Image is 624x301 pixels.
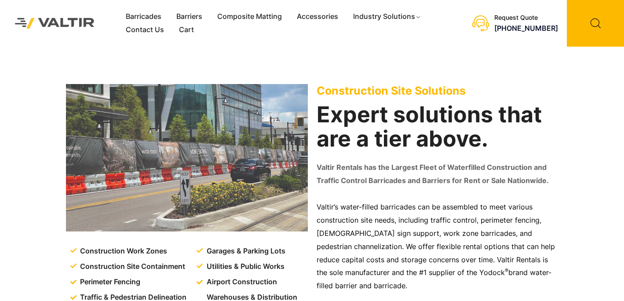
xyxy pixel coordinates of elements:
[78,275,140,289] span: Perimeter Fencing
[317,201,558,293] p: Valtir’s water-filled barricades can be assembled to meet various construction site needs, includ...
[346,10,429,23] a: Industry Solutions
[169,10,210,23] a: Barriers
[204,260,285,273] span: Utilities & Public Works
[289,10,346,23] a: Accessories
[494,14,558,22] div: Request Quote
[118,10,169,23] a: Barricades
[78,260,185,273] span: Construction Site Containment
[7,10,103,37] img: Valtir Rentals
[204,245,285,258] span: Garages & Parking Lots
[317,103,558,151] h2: Expert solutions that are a tier above.
[204,275,277,289] span: Airport Construction
[172,23,201,37] a: Cart
[494,24,558,33] a: [PHONE_NUMBER]
[317,84,558,97] p: Construction Site Solutions
[78,245,167,258] span: Construction Work Zones
[317,161,558,187] p: Valtir Rentals has the Largest Fleet of Waterfilled Construction and Traffic Control Barricades a...
[118,23,172,37] a: Contact Us
[505,267,508,274] sup: ®
[210,10,289,23] a: Composite Matting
